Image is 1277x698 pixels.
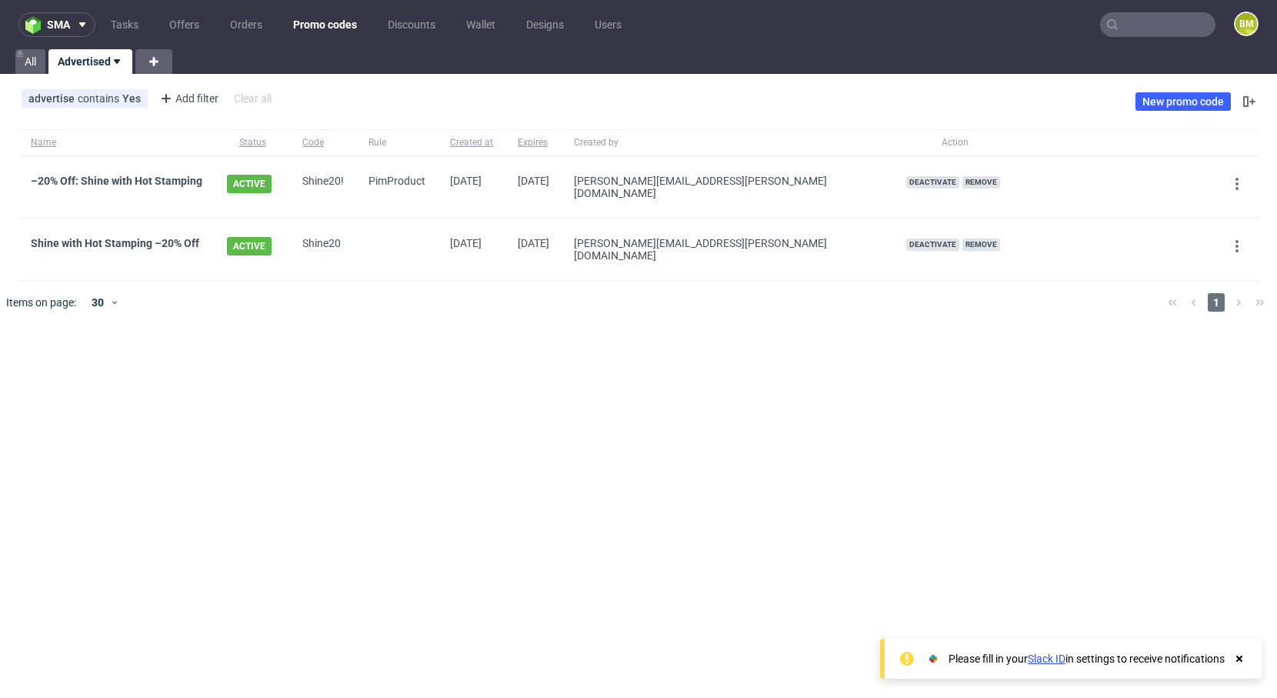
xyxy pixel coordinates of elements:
span: Rule [368,136,425,149]
span: Items on page: [6,295,76,310]
div: Add filter [154,86,222,111]
span: Deactivate [906,239,959,251]
span: [DATE] [518,237,549,249]
span: [DATE] [450,237,482,249]
span: Remove [962,176,1000,189]
span: Remove [962,239,1000,251]
span: sma [47,19,70,30]
a: Slack ID [1028,653,1065,665]
span: Created at [450,136,493,149]
a: New promo code [1135,92,1231,111]
a: Users [585,12,631,37]
span: Deactivate [906,176,959,189]
a: Advertised [48,49,132,74]
div: [PERSON_NAME][EMAIL_ADDRESS][PERSON_NAME][DOMAIN_NAME] [574,237,882,262]
a: Wallet [457,12,505,37]
span: 1 [1208,293,1225,312]
span: ACTIVE [227,237,272,255]
div: Yes [122,92,141,105]
div: [PERSON_NAME][EMAIL_ADDRESS][PERSON_NAME][DOMAIN_NAME] [574,175,882,199]
span: Shine20! [302,175,344,199]
span: Expires [518,136,549,149]
span: Shine20 [302,237,344,262]
span: PimProduct [368,175,425,187]
span: ACTIVE [227,175,272,193]
img: logo [25,16,47,34]
span: [DATE] [518,175,549,187]
a: Offers [160,12,208,37]
a: Designs [517,12,573,37]
a: Shine with Hot Stamping –20% Off [31,237,199,249]
a: Discounts [378,12,445,37]
figcaption: BM [1235,13,1257,35]
span: Created by [574,136,882,149]
img: Slack [925,651,941,666]
span: Code [302,136,344,149]
span: Name [31,136,202,149]
span: Status [227,136,278,149]
span: Action [906,136,1003,149]
a: –20% Off: Shine with Hot Stamping [31,175,202,187]
div: Please fill in your in settings to receive notifications [949,651,1225,666]
div: 30 [82,292,110,313]
span: [DATE] [450,175,482,187]
span: contains [78,92,122,105]
a: All [15,49,45,74]
a: Orders [221,12,272,37]
div: Clear all [231,88,275,109]
a: Promo codes [284,12,366,37]
button: sma [18,12,95,37]
span: advertise [28,92,78,105]
a: Tasks [102,12,148,37]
